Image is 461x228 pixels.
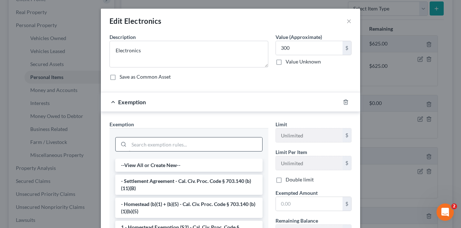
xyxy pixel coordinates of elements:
label: Remaining Balance [276,217,318,224]
div: $ [343,156,351,170]
span: Exemption [109,121,134,127]
label: Value (Approximate) [276,33,322,41]
button: × [346,17,352,25]
label: Value Unknown [286,58,321,65]
iframe: Intercom live chat [437,203,454,221]
span: Description [109,34,136,40]
label: Limit Per Item [276,148,307,156]
span: Exemption [118,98,146,105]
input: 0.00 [276,41,343,55]
span: Exempted Amount [276,190,318,196]
input: -- [276,156,343,170]
input: 0.00 [276,197,343,211]
span: Limit [276,121,287,127]
span: 2 [451,203,457,209]
li: - Settlement Agreement - Cal. Civ. Proc. Code § 703.140 (b)(11)(B) [115,175,263,195]
div: $ [343,197,351,211]
li: - Homestead (b)(1) + (b)(5) - Cal. Civ. Proc. Code § 703.140 (b)(1)(b)(5) [115,198,263,218]
li: --View All or Create New-- [115,159,263,172]
label: Save as Common Asset [120,73,171,80]
input: -- [276,128,343,142]
div: Edit Electronics [109,16,161,26]
div: $ [343,41,351,55]
div: $ [343,128,351,142]
label: Double limit [286,176,314,183]
input: Search exemption rules... [129,137,262,151]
